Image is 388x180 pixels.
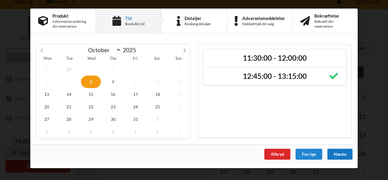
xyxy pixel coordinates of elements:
div: Forrige [296,149,322,160]
div: Detaljer [185,16,211,21]
span: November 8, 2025 [148,125,168,138]
span: Sun [168,57,190,61]
span: October 27, 2025 [37,113,57,125]
div: Information omkring din reservation [52,19,88,29]
div: Næste [327,149,353,160]
div: Dobbelttjek dit valg [242,22,285,26]
span: Mon [37,57,59,61]
span: November 9, 2025 [170,125,190,138]
div: Bekræft din reservation [314,19,350,29]
span: October 19, 2025 [170,88,190,100]
span: October 9, 2025 [103,76,123,88]
span: October 15, 2025 [81,88,101,100]
span: October 10, 2025 [125,76,145,88]
span: October 8, 2025 [81,76,101,88]
span: October 28, 2025 [59,113,79,125]
span: November 4, 2025 [59,125,79,138]
span: October 21, 2025 [59,100,79,113]
span: October 26, 2025 [170,100,190,113]
span: October 4, 2025 [148,63,168,76]
span: November 3, 2025 [37,125,57,138]
span: November 1, 2025 [148,113,168,125]
span: November 5, 2025 [81,125,101,138]
span: October 5, 2025 [170,63,190,76]
div: Advarselsmeddelelse [242,16,285,21]
span: October 3, 2025 [125,63,145,76]
span: October 24, 2025 [125,100,145,113]
div: Produkt [52,13,88,18]
div: Book din tid [125,22,145,26]
span: October 1, 2025 [81,63,101,76]
span: October 25, 2025 [148,100,168,113]
div: Booking detaljer [185,22,211,26]
span: Wed [80,57,102,61]
span: Tue [59,57,80,61]
span: October 16, 2025 [103,88,123,100]
span: October 2, 2025 [103,63,123,76]
span: October 7, 2025 [59,76,79,88]
select: Month [85,46,121,54]
span: October 14, 2025 [59,88,79,100]
span: November 6, 2025 [103,125,123,138]
span: October 23, 2025 [103,100,123,113]
h2: 12:45:00 - 13:15:00 [207,72,342,81]
span: October 22, 2025 [81,100,101,113]
span: October 17, 2025 [125,88,145,100]
span: September 30, 2025 [59,63,79,76]
span: October 13, 2025 [37,88,57,100]
span: October 18, 2025 [148,88,168,100]
span: November 7, 2025 [125,125,145,138]
span: September 29, 2025 [37,63,57,76]
span: Sat [146,57,168,61]
input: Year [121,46,141,53]
span: October 29, 2025 [81,113,101,125]
span: October 6, 2025 [37,76,57,88]
span: October 11, 2025 [148,76,168,88]
span: Thu [102,57,124,61]
span: Fri [124,57,146,61]
div: Tid [125,16,145,21]
span: October 31, 2025 [125,113,145,125]
div: Afbryd [264,149,290,160]
span: October 30, 2025 [103,113,123,125]
span: October 20, 2025 [37,100,57,113]
h2: 11:30:00 - 12:00:00 [207,53,342,63]
div: Bekræftelse [314,13,350,18]
span: November 2, 2025 [170,113,190,125]
span: October 12, 2025 [170,76,190,88]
